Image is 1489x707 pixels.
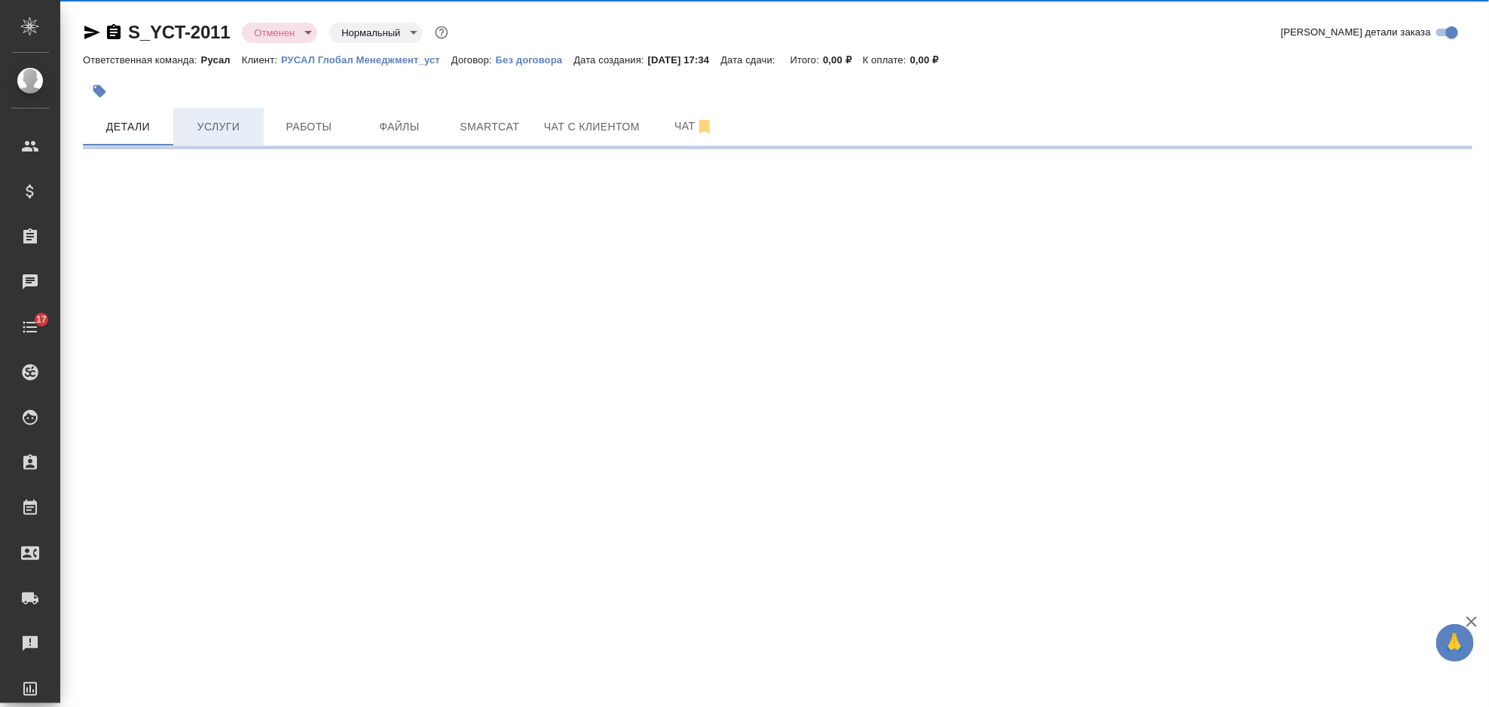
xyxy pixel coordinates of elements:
[454,118,526,136] span: Smartcat
[105,23,123,41] button: Скопировать ссылку
[1436,624,1474,662] button: 🙏
[281,53,451,66] a: РУСАЛ Глобал Менеджмент_уст
[790,54,823,66] p: Итого:
[720,54,778,66] p: Дата сдачи:
[363,118,436,136] span: Файлы
[27,312,56,327] span: 17
[544,118,640,136] span: Чат с клиентом
[658,117,730,136] span: Чат
[281,54,451,66] p: РУСАЛ Глобал Менеджмент_уст
[696,118,714,136] svg: Отписаться
[496,54,574,66] p: Без договора
[496,53,574,66] a: Без договора
[273,118,345,136] span: Работы
[329,23,423,43] div: Отменен
[648,54,721,66] p: [DATE] 17:34
[337,26,405,39] button: Нормальный
[83,54,201,66] p: Ответственная команда:
[92,118,164,136] span: Детали
[242,23,317,43] div: Отменен
[249,26,299,39] button: Отменен
[182,118,255,136] span: Услуги
[451,54,496,66] p: Договор:
[128,22,230,42] a: S_YCT-2011
[432,23,451,42] button: Доп статусы указывают на важность/срочность заказа
[1442,627,1468,659] span: 🙏
[242,54,281,66] p: Клиент:
[823,54,863,66] p: 0,00 ₽
[201,54,242,66] p: Русал
[83,75,116,108] button: Добавить тэг
[863,54,910,66] p: К оплате:
[83,23,101,41] button: Скопировать ссылку для ЯМессенджера
[910,54,950,66] p: 0,00 ₽
[4,308,57,346] a: 17
[573,54,647,66] p: Дата создания:
[1281,25,1431,40] span: [PERSON_NAME] детали заказа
